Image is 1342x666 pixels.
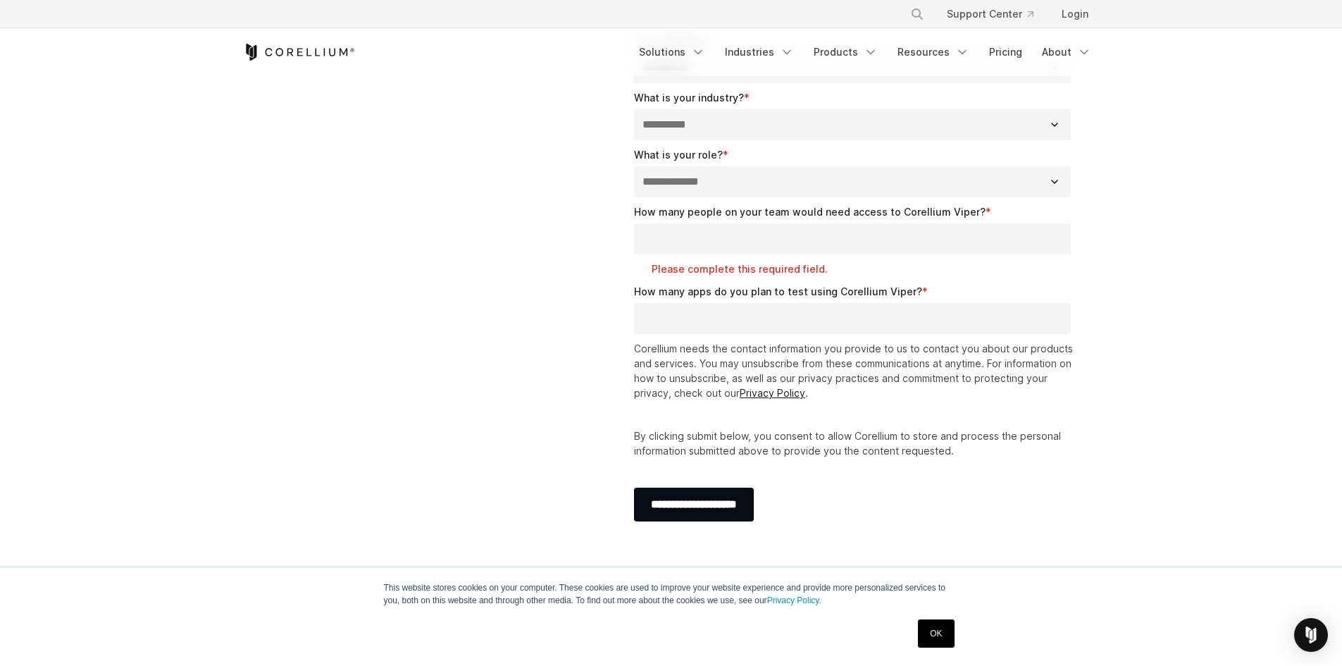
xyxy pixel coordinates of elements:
p: Corellium needs the contact information you provide to us to contact you about our products and s... [634,341,1077,400]
a: Corellium Home [243,44,355,61]
p: By clicking submit below, you consent to allow Corellium to store and process the personal inform... [634,428,1077,458]
span: How many apps do you plan to test using Corellium Viper? [634,285,922,297]
p: This website stores cookies on your computer. These cookies are used to improve your website expe... [384,581,959,607]
button: Search [905,1,930,27]
a: Resources [889,39,978,65]
a: Pricing [981,39,1031,65]
a: Solutions [630,39,714,65]
a: Products [805,39,886,65]
a: Privacy Policy [740,387,805,399]
div: Navigation Menu [893,1,1100,27]
div: Open Intercom Messenger [1294,618,1328,652]
a: OK [918,619,954,648]
a: About [1033,39,1100,65]
label: Please complete this required field. [652,262,1077,276]
span: How many people on your team would need access to Corellium Viper? [634,206,986,218]
a: Privacy Policy. [767,596,821,605]
a: Industries [716,39,802,65]
span: What is your industry? [634,92,744,104]
a: Login [1050,1,1100,27]
span: What is your role? [634,149,723,161]
a: Support Center [936,1,1045,27]
div: Navigation Menu [630,39,1100,65]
